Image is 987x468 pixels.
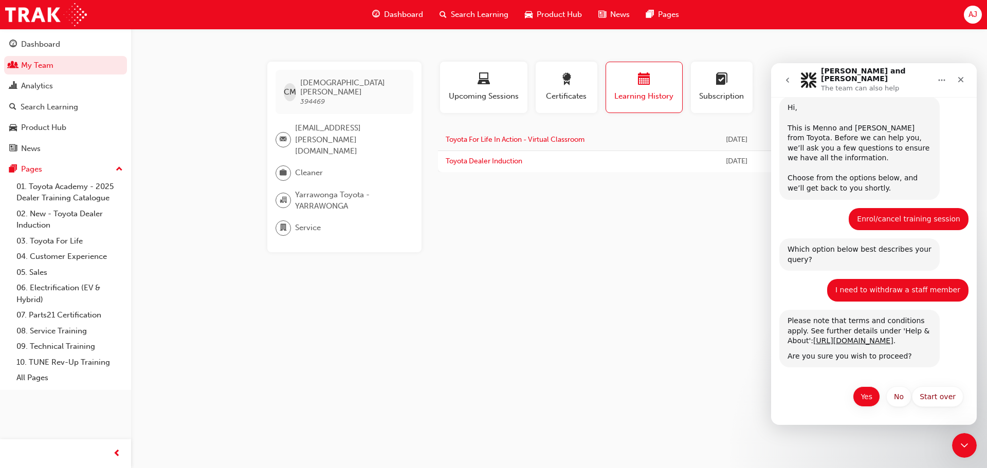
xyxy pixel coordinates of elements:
span: Certificates [543,90,590,102]
span: Service [295,222,321,234]
a: 10. TUNE Rev-Up Training [12,354,127,370]
a: 09. Technical Training [12,339,127,354]
a: Toyota For Life In Action - Virtual Classroom [446,135,584,144]
span: CM [284,86,296,98]
span: prev-icon [113,447,121,460]
button: AJ [964,6,982,24]
button: Upcoming Sessions [440,62,527,113]
a: 07. Parts21 Certification [12,307,127,323]
a: All Pages [12,370,127,386]
button: Learning History [606,62,683,113]
span: email-icon [280,133,287,146]
div: Pages [21,163,42,175]
a: Dashboard [4,35,127,54]
span: 394469 [300,97,325,106]
button: Pages [4,160,127,179]
span: department-icon [280,221,287,235]
span: calendar-icon [638,73,650,87]
a: 02. New - Toyota Dealer Induction [12,206,127,233]
span: Product Hub [537,9,582,21]
span: chart-icon [9,82,17,91]
a: Analytics [4,77,127,96]
a: My Team [4,56,127,75]
div: Thu Aug 28 2025 09:00:00 GMT+1000 (Australian Eastern Standard Time) [712,134,761,146]
div: Search Learning [21,101,78,113]
a: News [4,139,127,158]
a: search-iconSearch Learning [431,4,517,25]
span: news-icon [598,8,606,21]
span: award-icon [560,73,573,87]
div: Dashboard [21,39,60,50]
span: Learning History [614,90,674,102]
img: Trak [5,3,87,26]
iframe: Intercom live chat [952,433,977,458]
span: AJ [968,9,977,21]
span: pages-icon [646,8,654,21]
span: learningplan-icon [716,73,728,87]
span: laptop-icon [478,73,490,87]
iframe: Intercom live chat [771,63,977,425]
div: Thu Mar 27 2025 11:41:02 GMT+1100 (Australian Eastern Daylight Time) [712,156,761,167]
span: Subscription [699,90,745,102]
span: search-icon [9,103,16,112]
span: up-icon [116,163,123,176]
span: organisation-icon [280,194,287,207]
span: guage-icon [9,40,17,49]
button: DashboardMy TeamAnalyticsSearch LearningProduct HubNews [4,33,127,160]
span: news-icon [9,144,17,154]
span: briefcase-icon [280,166,287,180]
span: guage-icon [372,8,380,21]
span: Dashboard [384,9,423,21]
span: Upcoming Sessions [448,90,520,102]
span: Search Learning [451,9,508,21]
span: News [610,9,630,21]
button: Subscription [691,62,753,113]
span: people-icon [9,61,17,70]
span: car-icon [525,8,533,21]
a: pages-iconPages [638,4,687,25]
span: car-icon [9,123,17,133]
button: Certificates [536,62,597,113]
span: pages-icon [9,165,17,174]
div: News [21,143,41,155]
a: Toyota Dealer Induction [446,157,522,165]
div: Analytics [21,80,53,92]
span: [DEMOGRAPHIC_DATA] [PERSON_NAME] [300,78,405,97]
a: news-iconNews [590,4,638,25]
a: car-iconProduct Hub [517,4,590,25]
span: search-icon [440,8,447,21]
span: Cleaner [295,167,323,179]
a: 06. Electrification (EV & Hybrid) [12,280,127,307]
a: Search Learning [4,98,127,117]
span: Yarrawonga Toyota - YARRAWONGA [295,189,405,212]
a: 08. Service Training [12,323,127,339]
